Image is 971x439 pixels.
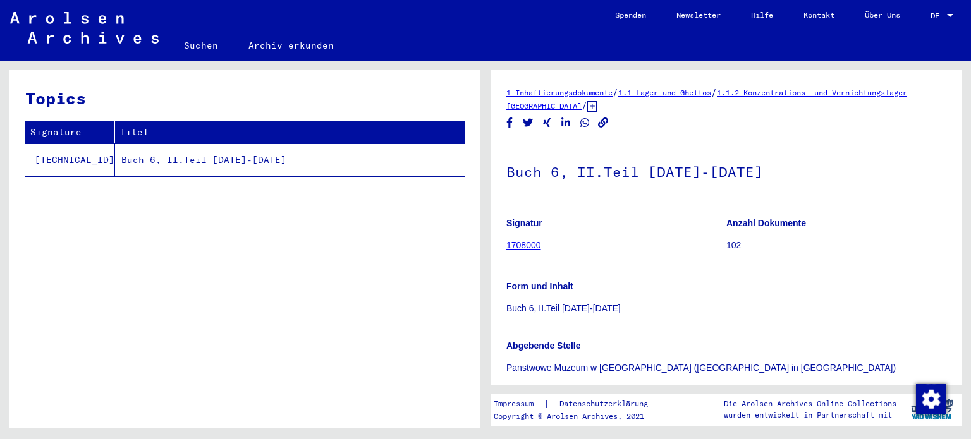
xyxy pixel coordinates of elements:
b: Abgebende Stelle [506,340,580,351]
td: [TECHNICAL_ID] [25,143,115,176]
p: 102 [726,239,946,252]
b: Signatur [506,218,542,228]
button: Share on Facebook [503,115,516,131]
p: wurden entwickelt in Partnerschaft mit [724,409,896,421]
th: Signature [25,121,115,143]
h1: Buch 6, II.Teil [DATE]-[DATE] [506,143,946,198]
button: Share on Xing [540,115,554,131]
a: 1 Inhaftierungsdokumente [506,88,613,97]
span: / [711,87,717,98]
button: Copy link [597,115,610,131]
div: | [494,397,663,411]
a: 1.1 Lager und Ghettos [618,88,711,97]
img: Zustimmung ändern [916,384,946,414]
img: Arolsen_neg.svg [10,12,159,44]
span: / [613,87,618,98]
p: Panstwowe Muzeum w [GEOGRAPHIC_DATA] ([GEOGRAPHIC_DATA] in [GEOGRAPHIC_DATA]) [506,361,946,375]
button: Share on Twitter [522,115,535,131]
a: Impressum [494,397,544,411]
img: yv_logo.png [908,394,956,425]
b: Anzahl Dokumente [726,218,806,228]
th: Titel [115,121,465,143]
button: Share on WhatsApp [578,115,592,131]
a: Datenschutzerklärung [549,397,663,411]
a: Archiv erkunden [233,30,349,61]
p: Copyright © Arolsen Archives, 2021 [494,411,663,422]
a: 1708000 [506,240,541,250]
p: Die Arolsen Archives Online-Collections [724,398,896,409]
span: / [582,100,587,111]
a: Suchen [169,30,233,61]
p: Buch 6, II.Teil [DATE]-[DATE] [506,302,946,315]
span: DE [931,11,944,20]
b: Form und Inhalt [506,281,573,291]
h3: Topics [25,86,464,111]
td: Buch 6, II.Teil [DATE]-[DATE] [115,143,465,176]
button: Share on LinkedIn [559,115,573,131]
